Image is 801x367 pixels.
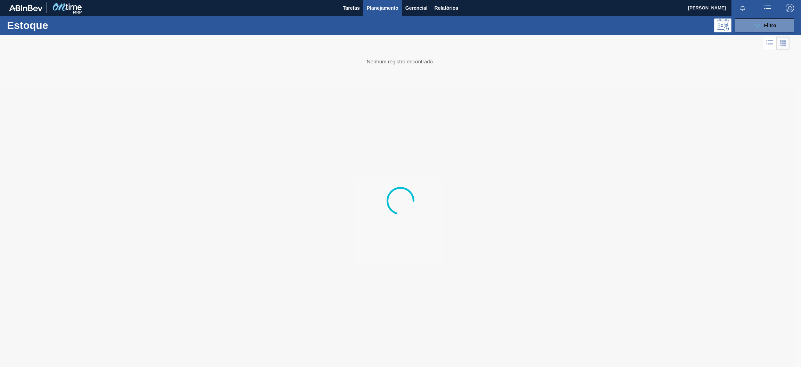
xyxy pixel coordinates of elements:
[764,23,776,28] span: Filtro
[714,18,731,32] div: Pogramando: nenhum usuário selecionado
[7,21,114,29] h1: Estoque
[9,5,42,11] img: TNhmsLtSVTkK8tSr43FrP2fwEKptu5GPRR3wAAAABJRU5ErkJggg==
[367,4,398,12] span: Planejamento
[763,4,772,12] img: userActions
[735,18,794,32] button: Filtro
[405,4,428,12] span: Gerencial
[435,4,458,12] span: Relatórios
[731,3,754,13] button: Notificações
[343,4,360,12] span: Tarefas
[786,4,794,12] img: Logout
